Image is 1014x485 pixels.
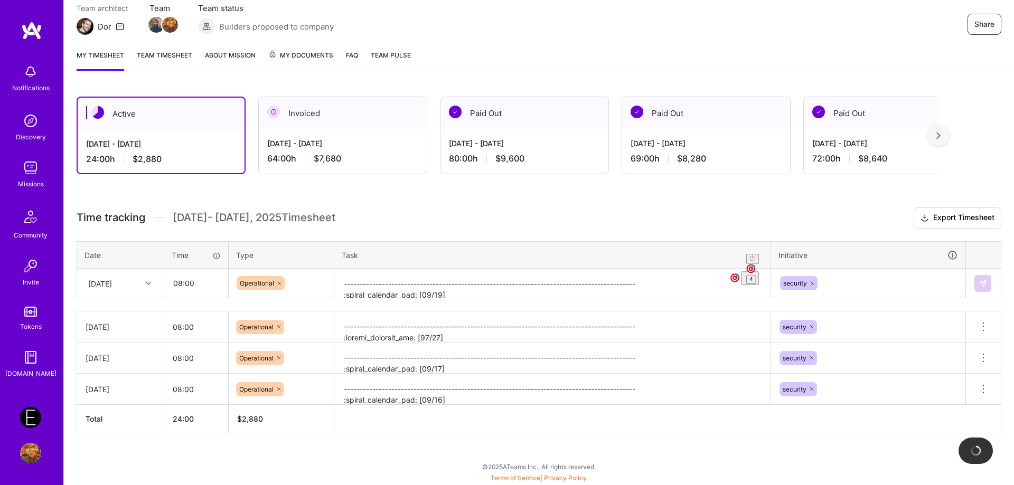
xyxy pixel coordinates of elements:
[77,18,93,35] img: Team Architect
[631,138,782,149] div: [DATE] - [DATE]
[77,50,124,71] a: My timesheet
[239,385,274,393] span: Operational
[240,279,274,287] span: Operational
[20,255,41,277] img: Invite
[20,61,41,82] img: bell
[165,269,228,297] input: HH:MM
[164,375,228,403] input: HH:MM
[335,312,769,341] textarea: -------------------------------------------------------------------------------------------- :lor...
[783,385,806,393] span: security
[133,154,162,165] span: $2,880
[974,275,992,292] div: null
[495,153,524,164] span: $9,600
[63,453,1014,480] div: © 2025 ATeams Inc., All rights reserved.
[164,313,228,341] input: HH:MM
[77,241,164,269] th: Date
[812,138,963,149] div: [DATE] - [DATE]
[335,270,769,298] textarea: To enrich screen reader interactions, please activate Accessibility in Grammarly extension settings
[21,21,42,40] img: logo
[173,211,335,224] span: [DATE] - [DATE] , 2025 Timesheet
[974,19,994,30] span: Share
[783,279,807,287] span: security
[335,344,769,373] textarea: -------------------------------------------------------------------------------------------- :spi...
[239,323,274,331] span: Operational
[858,153,887,164] span: $8,640
[219,21,334,32] span: Builders proposed to company
[914,207,1001,229] button: Export Timesheet
[237,414,263,423] span: $ 2,880
[17,443,44,464] a: User Avatar
[544,474,587,482] a: Privacy Policy
[267,106,280,118] img: Invoiced
[335,375,769,404] textarea: -------------------------------------------------------------------------------------------- :spi...
[491,474,587,482] span: |
[18,204,43,230] img: Community
[172,250,221,261] div: Time
[17,407,44,428] a: Endeavor: Onlocation Mobile/Security- 3338TSV275
[268,50,333,61] span: My Documents
[14,230,48,241] div: Community
[86,138,236,149] div: [DATE] - [DATE]
[239,354,274,362] span: Operational
[77,3,128,14] span: Team architect
[334,241,771,269] th: Task
[164,344,228,372] input: HH:MM
[346,50,358,71] a: FAQ
[968,14,1001,35] button: Share
[631,153,782,164] div: 69:00 h
[149,3,177,14] span: Team
[783,354,806,362] span: security
[86,353,155,364] div: [DATE]
[783,323,806,331] span: security
[88,278,112,289] div: [DATE]
[267,138,418,149] div: [DATE] - [DATE]
[98,21,111,32] div: Dor
[18,178,44,189] div: Missions
[78,98,245,130] div: Active
[677,153,706,164] span: $8,280
[20,407,41,428] img: Endeavor: Onlocation Mobile/Security- 3338TSV275
[20,157,41,178] img: teamwork
[86,154,236,165] div: 24:00 h
[77,211,145,224] span: Time tracking
[449,138,600,149] div: [DATE] - [DATE]
[24,307,37,317] img: tokens
[162,17,178,33] img: Team Member Avatar
[149,16,163,34] a: Team Member Avatar
[116,22,124,31] i: icon Mail
[804,97,972,129] div: Paid Out
[812,106,825,118] img: Paid Out
[198,18,215,35] img: Builders proposed to company
[20,321,42,332] div: Tokens
[91,106,104,119] img: Active
[259,97,427,129] div: Invoiced
[12,82,50,93] div: Notifications
[371,50,411,71] a: Team Pulse
[86,321,155,332] div: [DATE]
[371,51,411,59] span: Team Pulse
[449,153,600,164] div: 80:00 h
[163,16,177,34] a: Team Member Avatar
[979,279,987,288] img: Submit
[77,405,164,433] th: Total
[148,17,164,33] img: Team Member Avatar
[5,368,57,379] div: [DOMAIN_NAME]
[20,443,41,464] img: User Avatar
[20,110,41,131] img: discovery
[198,3,334,14] span: Team status
[936,132,941,139] img: right
[86,384,155,395] div: [DATE]
[631,106,643,118] img: Paid Out
[205,50,256,71] a: About Mission
[314,153,341,164] span: $7,680
[164,405,229,433] th: 24:00
[267,153,418,164] div: 64:00 h
[921,213,929,224] i: icon Download
[146,281,151,286] i: icon Chevron
[449,106,462,118] img: Paid Out
[491,474,540,482] a: Terms of Service
[16,131,46,142] div: Discovery
[23,277,39,288] div: Invite
[778,249,958,261] div: Initiative
[268,50,333,71] a: My Documents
